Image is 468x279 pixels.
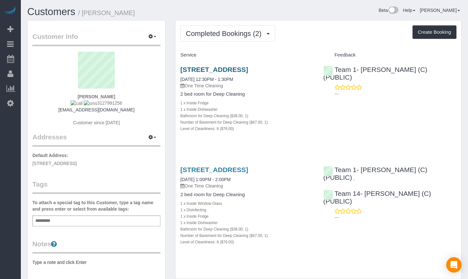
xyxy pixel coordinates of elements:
[32,161,77,166] span: [STREET_ADDRESS]
[32,199,160,212] label: To attach a special tag to this Customer, type a tag name and press enter or select from availabl...
[180,120,268,125] small: Number of Basement for Deep Cleaning ($67.00, 1)
[323,66,427,81] a: Team 1- [PERSON_NAME] (C)(PUBLIC)
[180,101,208,105] small: 1 x Inside Fridge
[186,30,265,38] span: Completed Bookings (2)
[446,257,462,273] div: Open Intercom Messenger
[71,100,82,107] img: call
[180,208,206,212] small: 1 x Disinfecting
[180,227,248,231] small: Bathroom for Deep Cleaning ($38.00, 1)
[180,201,222,206] small: 1 x Inside Window Glass
[180,183,313,189] p: One Time Cleaning
[180,114,248,118] small: Bathroom for Deep Cleaning ($38.00, 1)
[180,126,234,131] small: Level of Cleanliness: 8 ($76.00)
[180,166,248,173] a: [STREET_ADDRESS]
[335,214,456,221] p: ---
[180,192,313,197] h4: 2 bed room for Deep Cleaning
[73,120,120,125] span: Customer since [DATE]
[388,6,398,15] img: New interface
[32,239,160,254] legend: Notes
[180,177,231,182] a: [DATE] 1:00PM - 2:00PM
[32,152,68,159] label: Default Address:
[323,190,431,205] a: Team 14- [PERSON_NAME] (C) (PUBLIC)
[413,25,456,39] button: Create Booking
[180,66,248,73] a: [STREET_ADDRESS]
[180,77,233,82] a: [DATE] 12:30PM - 1:30PM
[180,25,275,42] button: Completed Bookings (2)
[323,52,456,58] h4: Feedback
[71,100,122,106] span: 3127991256
[420,8,460,13] a: [PERSON_NAME]
[58,107,134,112] a: [EMAIL_ADDRESS][DOMAIN_NAME]
[180,83,313,89] p: One Time Cleaning
[32,259,160,266] pre: Type a note and click Enter
[323,166,427,181] a: Team 1- [PERSON_NAME] (C)(PUBLIC)
[180,52,313,58] h4: Service
[403,8,415,13] a: Help
[78,94,115,99] strong: [PERSON_NAME]
[180,233,268,238] small: Number of Basement for Deep Cleaning ($67.00, 1)
[32,32,160,46] legend: Customer Info
[78,9,135,16] small: / [PERSON_NAME]
[27,6,75,17] a: Customers
[379,8,398,13] a: Beta
[4,6,17,15] img: Automaid Logo
[180,214,208,219] small: 1 x Inside Fridge
[180,240,234,244] small: Level of Cleanliness: 8 ($76.00)
[84,100,97,107] img: sms
[180,92,313,97] h4: 2 bed room for Deep Cleaning
[32,179,160,194] legend: Tags
[180,221,217,225] small: 1 x Inside Dishwasher
[353,176,354,181] span: ,
[335,91,456,97] p: ---
[180,107,217,112] small: 1 x Inside Dishwasher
